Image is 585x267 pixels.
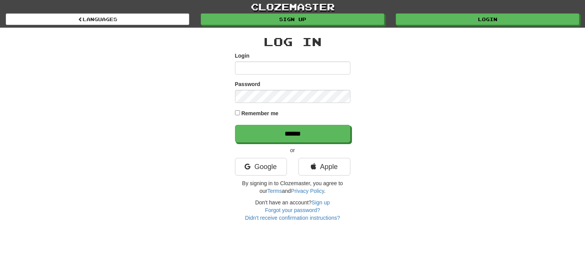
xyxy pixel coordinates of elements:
a: Forgot your password? [265,207,320,213]
p: or [235,146,350,154]
a: Privacy Policy [291,188,324,194]
p: By signing in to Clozemaster, you agree to our and . [235,179,350,195]
a: Languages [6,13,189,25]
a: Google [235,158,287,176]
label: Password [235,80,260,88]
a: Didn't receive confirmation instructions? [245,215,340,221]
a: Login [396,13,579,25]
h2: Log In [235,35,350,48]
a: Terms [267,188,282,194]
a: Sign up [312,199,330,206]
a: Apple [298,158,350,176]
div: Don't have an account? [235,199,350,222]
label: Remember me [241,109,278,117]
label: Login [235,52,250,60]
a: Sign up [201,13,384,25]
